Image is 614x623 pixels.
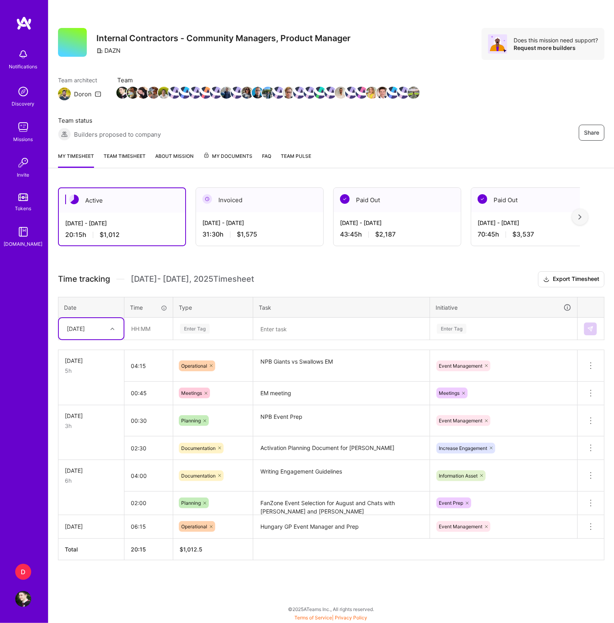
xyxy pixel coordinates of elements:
span: $ 1,012.5 [180,546,202,553]
div: 43:45 h [340,230,454,239]
a: Team Member Avatar [221,86,232,100]
a: Team Member Avatar [398,86,408,100]
img: Team Member Avatar [345,87,357,99]
div: [DATE] [65,522,118,531]
div: 6h [65,476,118,485]
textarea: Writing Engagement Guidelines [254,461,429,491]
img: Team Member Avatar [314,87,326,99]
input: HH:MM [125,318,172,339]
img: Team Member Avatar [189,87,201,99]
div: Initiative [436,303,572,312]
div: Missions [14,135,33,143]
a: Team Member Avatar [336,86,346,100]
img: Team Architect [58,88,71,100]
a: My Documents [203,152,252,168]
div: D [15,564,31,580]
div: 70:45 h [478,230,592,239]
span: $3,537 [512,230,534,239]
button: Export Timesheet [538,271,604,287]
img: Paid Out [478,194,487,204]
span: Share [584,129,599,137]
input: HH:MM [124,355,173,376]
div: 5h [65,366,118,375]
a: Team Member Avatar [294,86,304,100]
img: Team Member Avatar [148,87,160,99]
textarea: Activation Planning Document for [PERSON_NAME] [254,437,429,459]
a: Team Member Avatar [159,86,169,100]
span: Team [117,76,419,84]
div: Invoiced [196,188,323,212]
span: Builders proposed to company [74,130,161,139]
a: Team Member Avatar [138,86,148,100]
img: Team Member Avatar [137,87,149,99]
img: Team Member Avatar [210,87,222,99]
textarea: NPB Event Prep [254,406,429,436]
img: discovery [15,84,31,100]
div: [DATE] [65,412,118,420]
span: | [295,615,368,621]
span: Information Asset [439,473,478,479]
a: About Mission [155,152,194,168]
a: User Avatar [13,591,33,607]
div: Time [130,303,167,312]
div: [DATE] [67,324,85,333]
span: Event Management [439,363,482,369]
input: HH:MM [124,516,173,537]
img: Builders proposed to company [58,128,71,141]
a: Team Member Avatar [242,86,252,100]
a: Team Member Avatar [200,86,211,100]
a: Team Pulse [281,152,311,168]
div: Invite [17,171,30,179]
div: Notifications [9,62,38,71]
img: Team Member Avatar [200,87,212,99]
i: icon Download [543,275,550,284]
img: Team Member Avatar [158,87,170,99]
div: [DATE] - [DATE] [340,219,454,227]
a: Terms of Service [295,615,332,621]
a: Team Member Avatar [252,86,263,100]
img: tokens [18,193,28,201]
th: Date [58,297,124,318]
div: 31:30 h [202,230,317,239]
a: Team Member Avatar [263,86,273,100]
img: Team Member Avatar [116,87,128,99]
div: Paid Out [334,188,461,212]
i: icon Chevron [110,327,114,331]
span: Event Prep [439,500,463,506]
textarea: NPB Giants vs Swallows EM [254,351,429,381]
img: Team Member Avatar [262,87,274,99]
textarea: Hungary GP Event Manager and Prep [254,516,429,538]
img: logo [16,16,32,30]
input: HH:MM [124,438,173,459]
span: [DATE] - [DATE] , 2025 Timesheet [131,274,254,284]
img: Invoiced [202,194,212,204]
span: Meetings [181,390,202,396]
img: Team Member Avatar [376,87,388,99]
a: Team Member Avatar [284,86,294,100]
div: Enter Tag [437,322,466,335]
img: Team Member Avatar [324,87,336,99]
a: Team Member Avatar [148,86,159,100]
div: DAZN [96,46,120,55]
div: 3h [65,422,118,430]
img: Paid Out [340,194,350,204]
img: Team Member Avatar [220,87,232,99]
a: Team Member Avatar [315,86,325,100]
img: guide book [15,224,31,240]
img: Avatar [488,34,507,54]
div: [DATE] - [DATE] [202,219,317,227]
img: Team Member Avatar [241,87,253,99]
div: [DATE] - [DATE] [65,219,179,227]
span: Documentation [181,445,216,451]
span: $2,187 [375,230,396,239]
img: Team Member Avatar [335,87,347,99]
a: Team Member Avatar [273,86,284,100]
span: Team architect [58,76,101,84]
img: Team Member Avatar [272,87,284,99]
th: 20:15 [124,538,173,560]
div: [DATE] [65,466,118,475]
i: icon Mail [95,91,101,97]
div: Enter Tag [180,322,210,335]
div: Tokens [15,204,32,213]
img: Team Member Avatar [231,87,243,99]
